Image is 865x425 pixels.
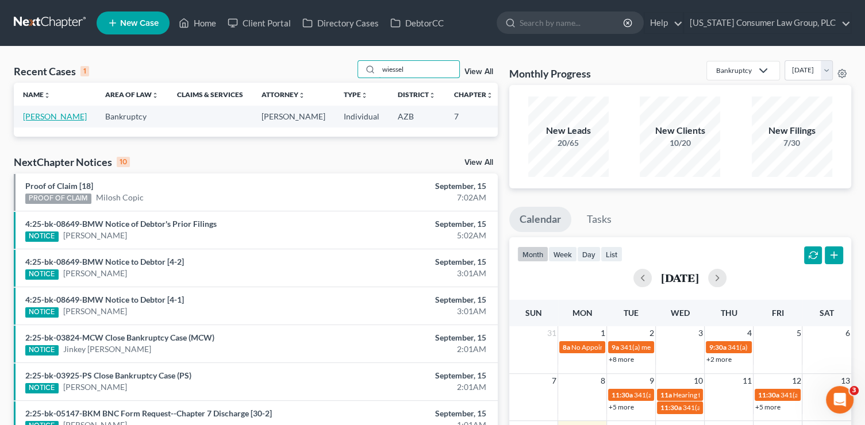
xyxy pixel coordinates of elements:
[63,306,127,317] a: [PERSON_NAME]
[252,106,335,127] td: [PERSON_NAME]
[335,106,389,127] td: Individual
[63,343,151,355] a: Jinkey [PERSON_NAME]
[644,13,683,33] a: Help
[693,374,704,388] span: 10
[340,268,486,279] div: 3:01AM
[25,219,217,229] a: 4:25-bk-08649-BMW Notice of Debtor's Prior Filings
[683,403,855,412] span: 341(a) meeting for [PERSON_NAME] & [PERSON_NAME]
[746,326,753,340] span: 4
[728,343,839,351] span: 341(a) meeting for [PERSON_NAME]
[660,391,672,399] span: 11a
[340,192,486,203] div: 7:02AM
[563,343,570,351] span: 8a
[340,343,486,355] div: 2:01AM
[640,124,720,137] div: New Clients
[844,326,851,340] span: 6
[340,230,486,241] div: 5:02AM
[648,374,655,388] span: 9
[576,207,622,232] a: Tasks
[648,326,655,340] span: 2
[697,326,704,340] span: 3
[25,194,91,204] div: PROOF OF CLAIM
[826,386,854,414] iframe: Intercom live chat
[445,106,502,127] td: 7
[340,370,486,381] div: September, 15
[661,272,699,284] h2: [DATE]
[25,295,184,304] a: 4:25-bk-08649-BMW Notice to Debtor [4-1]
[660,403,682,412] span: 11:30a
[599,374,606,388] span: 8
[340,256,486,268] div: September, 15
[398,90,436,99] a: Districtunfold_more
[117,157,130,167] div: 10
[752,124,832,137] div: New Filings
[344,90,368,99] a: Typeunfold_more
[80,66,89,76] div: 1
[790,374,802,388] span: 12
[25,345,59,356] div: NOTICE
[528,137,609,149] div: 20/65
[25,181,93,191] a: Proof of Claim [18]
[379,61,459,78] input: Search by name...
[840,374,851,388] span: 13
[517,246,548,262] button: month
[298,92,305,99] i: unfold_more
[152,92,159,99] i: unfold_more
[849,386,859,395] span: 3
[620,343,731,351] span: 341(a) meeting for [PERSON_NAME]
[168,83,252,106] th: Claims & Services
[14,155,130,169] div: NextChapter Notices
[222,13,297,33] a: Client Portal
[528,124,609,137] div: New Leads
[509,207,571,232] a: Calendar
[716,65,752,75] div: Bankruptcy
[25,257,184,266] a: 4:25-bk-08649-BMW Notice to Debtor [4-2]
[609,403,634,411] a: +5 more
[772,308,784,318] span: Fri
[23,111,87,121] a: [PERSON_NAME]
[340,180,486,192] div: September, 15
[612,391,633,399] span: 11:30a
[361,92,368,99] i: unfold_more
[706,355,732,364] a: +2 more
[63,268,127,279] a: [PERSON_NAME]
[385,13,449,33] a: DebtorCC
[340,408,486,419] div: September, 15
[25,408,272,418] a: 2:25-bk-05147-BKM BNC Form Request--Chapter 7 Discharge [30-2]
[486,92,493,99] i: unfold_more
[599,326,606,340] span: 1
[25,231,59,242] div: NOTICE
[546,326,558,340] span: 31
[105,90,159,99] a: Area of Lawunfold_more
[624,308,639,318] span: Tue
[520,12,625,33] input: Search by name...
[464,68,493,76] a: View All
[120,19,159,28] span: New Case
[609,355,634,364] a: +8 more
[758,391,779,399] span: 11:30a
[572,308,593,318] span: Mon
[25,370,191,380] a: 2:25-bk-03925-PS Close Bankruptcy Case (PS)
[25,269,59,280] div: NOTICE
[795,326,802,340] span: 5
[389,106,445,127] td: AZB
[25,307,59,318] div: NOTICE
[755,403,781,411] a: +5 more
[23,90,51,99] a: Nameunfold_more
[340,218,486,230] div: September, 15
[173,13,222,33] a: Home
[454,90,493,99] a: Chapterunfold_more
[571,343,625,351] span: No Appointments
[721,308,737,318] span: Thu
[262,90,305,99] a: Attorneyunfold_more
[671,308,690,318] span: Wed
[340,332,486,343] div: September, 15
[340,306,486,317] div: 3:01AM
[640,137,720,149] div: 10/20
[612,343,619,351] span: 9a
[601,246,622,262] button: list
[741,374,753,388] span: 11
[551,374,558,388] span: 7
[63,230,127,241] a: [PERSON_NAME]
[752,137,832,149] div: 7/30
